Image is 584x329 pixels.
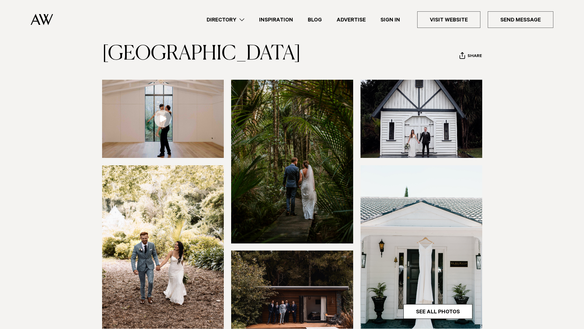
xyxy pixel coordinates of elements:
[31,14,53,25] img: Auckland Weddings Logo
[300,16,329,24] a: Blog
[488,11,553,28] a: Send Message
[329,16,373,24] a: Advertise
[252,16,300,24] a: Inspiration
[417,11,480,28] a: Visit Website
[373,16,407,24] a: Sign In
[102,44,301,64] a: [GEOGRAPHIC_DATA]
[403,304,472,319] a: See All Photos
[468,54,482,59] span: Share
[459,52,482,61] button: Share
[199,16,252,24] a: Directory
